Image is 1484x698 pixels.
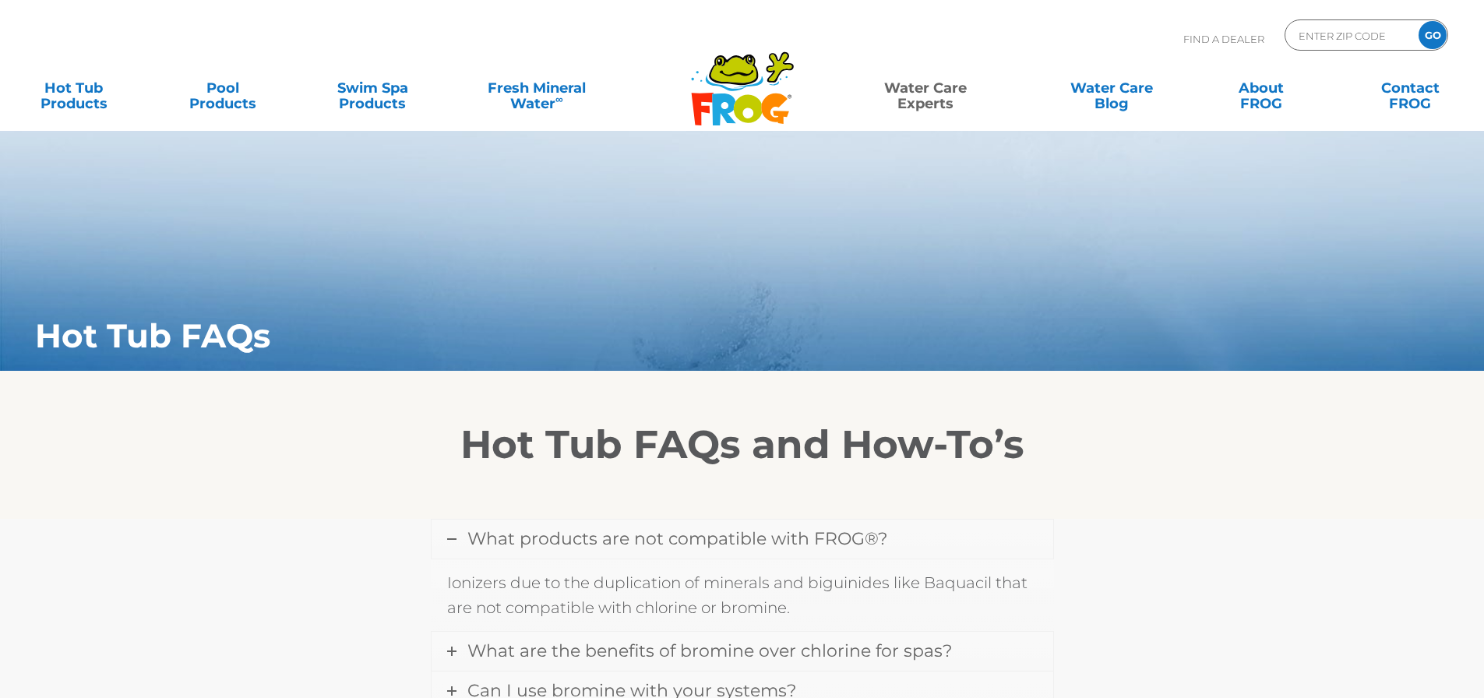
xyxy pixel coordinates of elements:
a: Fresh MineralWater∞ [464,72,609,104]
span: What are the benefits of bromine over chlorine for spas? [467,640,952,661]
a: Swim SpaProducts [315,72,431,104]
a: What are the benefits of bromine over chlorine for spas? [432,632,1053,671]
a: Water CareExperts [831,72,1020,104]
input: GO [1419,21,1447,49]
img: Frog Products Logo [682,31,802,126]
p: Find A Dealer [1183,19,1264,58]
span: What products are not compatible with FROG®? [467,528,887,549]
a: Water CareBlog [1053,72,1169,104]
p: Ionizers due to the duplication of minerals and biguinides like Baquacil that are not compatible ... [447,570,1038,620]
sup: ∞ [555,93,563,105]
h1: Hot Tub FAQs [35,317,1327,354]
a: PoolProducts [165,72,281,104]
h2: Hot Tub FAQs and How-To’s [12,421,1472,468]
a: ContactFROG [1352,72,1468,104]
a: What products are not compatible with FROG®? [432,520,1053,559]
a: Hot TubProducts [16,72,132,104]
a: AboutFROG [1203,72,1319,104]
